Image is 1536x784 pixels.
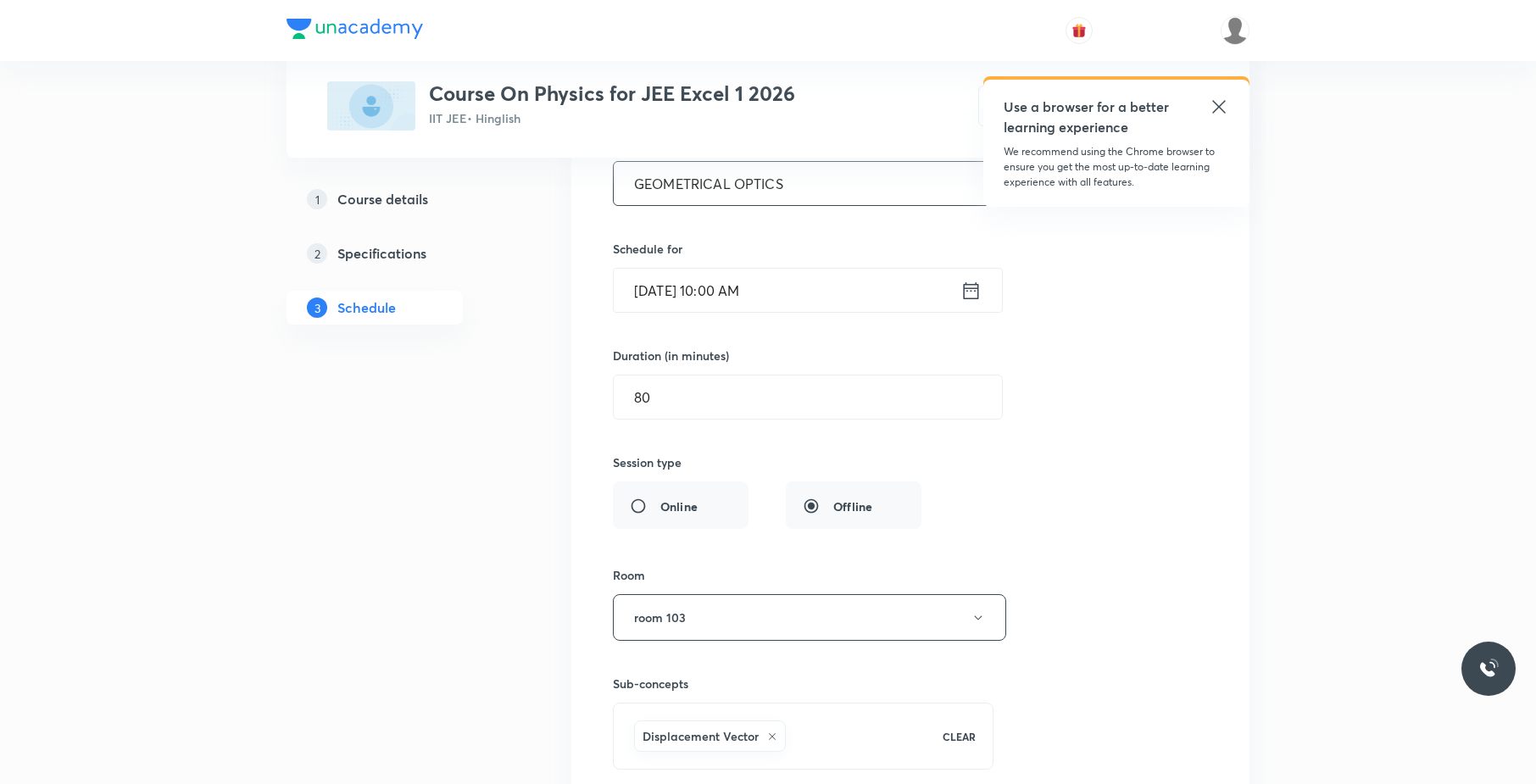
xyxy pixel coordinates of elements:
h6: Room [613,566,645,584]
h6: Schedule for [613,240,993,258]
h5: Schedule [337,297,396,318]
a: Company Logo [287,19,423,43]
a: 1Course details [287,182,517,216]
h6: Duration (in minutes) [613,347,729,364]
input: 80 [614,375,1002,419]
img: aadi Shukla [1221,16,1249,45]
h6: Displacement Vector [643,727,759,745]
h3: Course On Physics for JEE Excel 1 2026 [429,81,795,106]
img: D311694D-ACA5-4DF1-A9AC-4D896CE1180E_plus.png [327,81,415,131]
h6: Sub-concepts [613,675,993,692]
p: 3 [307,297,327,318]
input: A great title is short, clear and descriptive [614,162,993,205]
img: Company Logo [287,19,423,39]
h5: Course details [337,189,428,209]
p: IIT JEE • Hinglish [429,109,795,127]
button: Preview [978,86,1087,126]
p: 1 [307,189,327,209]
h5: Specifications [337,243,426,264]
p: 2 [307,243,327,264]
p: CLEAR [943,729,976,744]
h5: Use a browser for a better learning experience [1004,97,1172,137]
h6: Session type [613,453,682,471]
img: avatar [1071,23,1087,38]
img: ttu [1478,659,1499,679]
a: 2Specifications [287,236,517,270]
p: We recommend using the Chrome browser to ensure you get the most up-to-date learning experience w... [1004,144,1229,190]
button: avatar [1066,17,1093,44]
button: room 103 [613,594,1006,641]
